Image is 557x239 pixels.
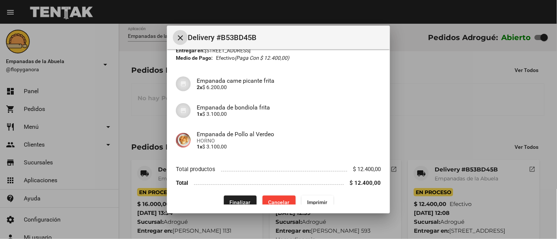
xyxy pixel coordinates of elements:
[197,84,381,90] p: $ 6.200,00
[176,33,185,42] mat-icon: Cerrar
[188,32,384,43] span: Delivery #B53BD45B
[224,196,257,209] button: Finalizar
[216,54,290,62] span: Efectivo
[197,104,381,111] h4: Empanada de bondiola frita
[176,54,213,62] strong: Medio de Pago:
[230,199,251,205] span: Finalizar
[308,199,328,205] span: Imprimir
[268,199,290,205] span: Cancelar
[235,55,290,61] i: (Paga con $ 12.400,00)
[176,48,205,53] strong: Entregar en:
[173,30,188,45] button: Cerrar
[197,111,202,117] b: 1x
[197,77,381,84] h4: Empanada carne picante frita
[197,144,202,150] b: 1x
[197,138,381,144] span: HORNO
[197,131,381,138] h4: Empanada de Pollo al Verdeo
[176,133,191,148] img: b535b57a-eb23-4682-a080-b8c53aa6123f.jpg
[176,76,191,91] img: 07c47add-75b0-4ce5-9aba-194f44787723.jpg
[176,47,381,54] div: [STREET_ADDRESS]
[176,103,191,118] img: 07c47add-75b0-4ce5-9aba-194f44787723.jpg
[263,196,296,209] button: Cancelar
[176,176,381,190] li: Total $ 12.400,00
[197,144,381,150] p: $ 3.100,00
[197,111,381,117] p: $ 3.100,00
[197,84,202,90] b: 2x
[302,196,334,209] button: Imprimir
[176,163,381,176] li: Total productos $ 12.400,00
